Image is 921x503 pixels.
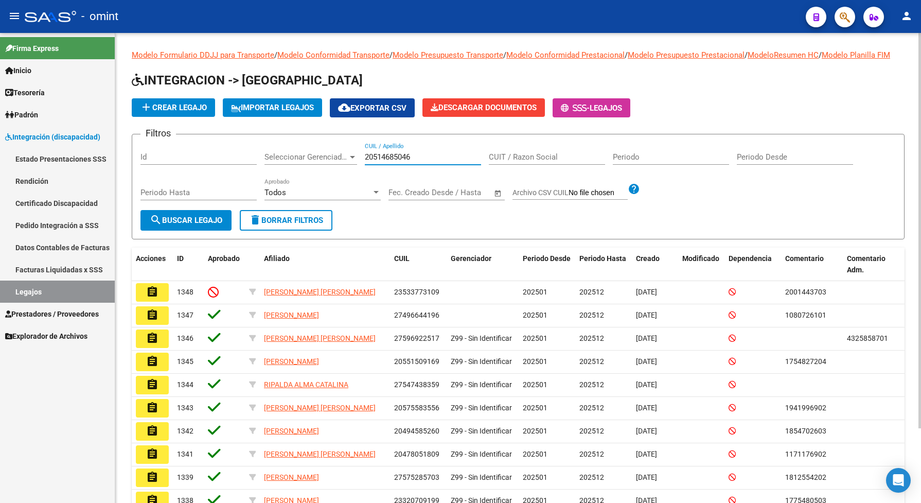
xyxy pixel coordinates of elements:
[523,288,547,296] span: 202501
[146,378,158,391] mat-icon: assignment
[847,254,885,274] span: Comentario Adm.
[579,450,604,458] span: 202512
[579,473,604,481] span: 202512
[150,214,162,226] mat-icon: search
[843,248,905,282] datatable-header-cell: Comentario Adm.
[132,98,215,117] button: Crear Legajo
[264,288,376,296] span: [PERSON_NAME] [PERSON_NAME]
[394,404,439,412] span: 20575583556
[785,288,826,296] span: 2001443703
[5,43,59,54] span: Firma Express
[146,402,158,414] mat-icon: assignment
[553,98,630,117] button: -Legajos
[579,334,604,342] span: 202512
[422,98,545,117] button: Descargar Documentos
[330,98,415,117] button: Exportar CSV
[132,73,363,88] span: INTEGRACION -> [GEOGRAPHIC_DATA]
[632,248,678,282] datatable-header-cell: Creado
[231,103,314,112] span: IMPORTAR LEGAJOS
[447,248,519,282] datatable-header-cell: Gerenciador
[394,288,439,296] span: 23533773109
[264,450,376,458] span: [PERSON_NAME] [PERSON_NAME]
[636,450,657,458] span: [DATE]
[177,380,193,389] span: 1344
[338,101,350,114] mat-icon: cloud_download
[451,450,512,458] span: Z99 - Sin Identificar
[264,380,348,389] span: RIPALDA ALMA CATALINA
[492,187,504,199] button: Open calendar
[264,427,319,435] span: [PERSON_NAME]
[579,357,604,366] span: 202512
[579,404,604,412] span: 202512
[150,216,222,225] span: Buscar Legajo
[579,288,604,296] span: 202512
[146,332,158,344] mat-icon: assignment
[264,404,376,412] span: [PERSON_NAME] [PERSON_NAME]
[81,5,118,28] span: - omint
[575,248,632,282] datatable-header-cell: Periodo Hasta
[682,254,719,263] span: Modificado
[394,380,439,389] span: 27547438359
[264,357,319,366] span: [PERSON_NAME]
[146,355,158,368] mat-icon: assignment
[173,248,204,282] datatable-header-cell: ID
[394,427,439,435] span: 20494585260
[394,334,439,342] span: 27596922517
[451,380,512,389] span: Z99 - Sin Identificar
[523,473,547,481] span: 202501
[390,248,447,282] datatable-header-cell: CUIL
[724,248,781,282] datatable-header-cell: Dependencia
[264,473,319,481] span: [PERSON_NAME]
[590,103,622,113] span: Legajos
[678,248,724,282] datatable-header-cell: Modificado
[394,473,439,481] span: 27575285703
[177,311,193,319] span: 1347
[177,334,193,342] span: 1346
[264,334,376,342] span: [PERSON_NAME] [PERSON_NAME]
[264,152,348,162] span: Seleccionar Gerenciador
[579,427,604,435] span: 202512
[394,357,439,366] span: 20551509169
[628,50,745,60] a: Modelo Presupuesto Prestacional
[240,210,332,231] button: Borrar Filtros
[177,357,193,366] span: 1345
[393,50,503,60] a: Modelo Presupuesto Transporte
[781,248,843,282] datatable-header-cell: Comentario
[136,254,166,263] span: Acciones
[785,427,826,435] span: 1854702603
[140,101,152,113] mat-icon: add
[523,404,547,412] span: 202501
[208,254,240,263] span: Aprobado
[636,254,660,263] span: Creado
[523,254,571,263] span: Periodo Desde
[886,468,911,493] div: Open Intercom Messenger
[177,427,193,435] span: 1342
[628,183,640,195] mat-icon: help
[748,50,819,60] a: ModeloResumen HC
[451,254,491,263] span: Gerenciador
[451,404,512,412] span: Z99 - Sin Identificar
[636,288,657,296] span: [DATE]
[249,214,261,226] mat-icon: delete
[260,248,390,282] datatable-header-cell: Afiliado
[512,188,569,197] span: Archivo CSV CUIL
[394,450,439,458] span: 20478051809
[523,450,547,458] span: 202501
[177,254,184,263] span: ID
[249,216,323,225] span: Borrar Filtros
[523,380,547,389] span: 202501
[146,286,158,298] mat-icon: assignment
[785,357,826,366] span: 1754827204
[394,311,439,319] span: 27496644196
[579,254,626,263] span: Periodo Hasta
[177,404,193,412] span: 1343
[132,248,173,282] datatable-header-cell: Acciones
[264,311,319,319] span: [PERSON_NAME]
[177,473,193,481] span: 1339
[579,380,604,389] span: 202512
[277,50,389,60] a: Modelo Conformidad Transporte
[569,188,628,198] input: Archivo CSV CUIL
[636,404,657,412] span: [DATE]
[506,50,625,60] a: Modelo Conformidad Prestacional
[523,357,547,366] span: 202501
